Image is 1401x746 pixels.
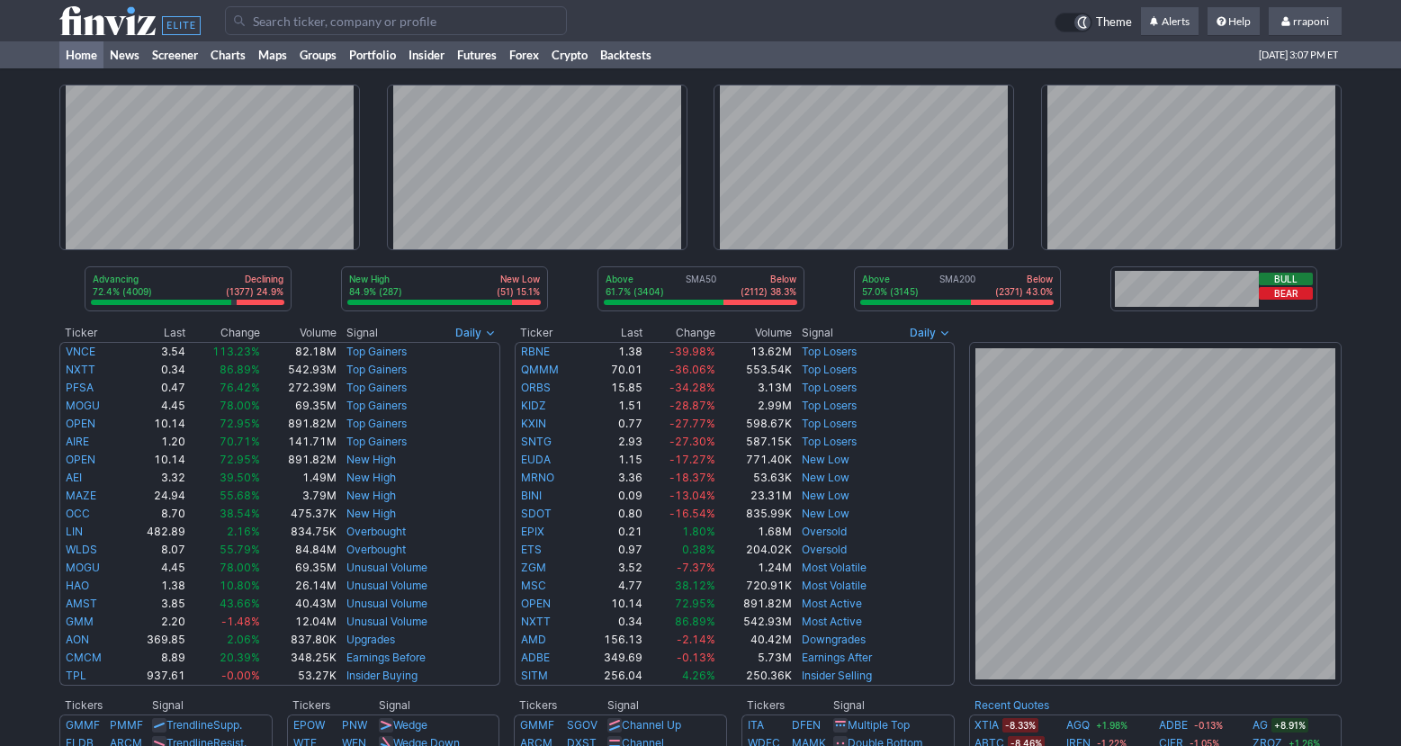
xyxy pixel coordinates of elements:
[802,381,857,394] a: Top Losers
[521,543,542,556] a: ETS
[716,433,793,451] td: 587.15K
[166,718,213,732] span: Trendline
[125,505,186,523] td: 8.70
[862,285,919,298] p: 57.0% (3145)
[346,435,407,448] a: Top Gainers
[582,469,643,487] td: 3.36
[346,453,396,466] a: New High
[93,285,152,298] p: 72.4% (4009)
[346,489,396,502] a: New High
[521,669,548,682] a: SITM
[521,597,551,610] a: OPEN
[1208,7,1260,36] a: Help
[905,324,955,342] button: Signals interval
[716,324,793,342] th: Volume
[682,525,715,538] span: 1.80%
[125,613,186,631] td: 2.20
[606,273,664,285] p: Above
[521,417,546,430] a: KXIN
[125,379,186,397] td: 0.47
[346,579,427,592] a: Unusual Volume
[669,345,715,358] span: -39.98%
[1066,716,1090,734] a: AGQ
[346,381,407,394] a: Top Gainers
[582,541,643,559] td: 0.97
[669,471,715,484] span: -18.37%
[346,507,396,520] a: New High
[220,453,260,466] span: 72.95%
[520,718,554,732] a: GMMF
[792,718,821,732] a: DFEN
[669,507,715,520] span: -16.54%
[220,363,260,376] span: 86.89%
[545,41,594,68] a: Crypto
[582,379,643,397] td: 15.85
[261,541,337,559] td: 84.84M
[166,718,242,732] a: TrendlineSupp.
[378,697,499,715] th: Signal
[582,397,643,415] td: 1.51
[220,435,260,448] span: 70.71%
[802,543,847,556] a: Oversold
[66,597,97,610] a: AMST
[515,324,583,342] th: Ticker
[848,718,910,732] a: Multiple Top
[66,489,96,502] a: MAZE
[66,543,97,556] a: WLDS
[261,649,337,667] td: 348.25K
[125,577,186,595] td: 1.38
[66,435,89,448] a: AIRE
[110,718,143,732] a: PMMF
[995,285,1053,298] p: (2371) 43.0%
[521,561,546,574] a: ZGM
[582,631,643,649] td: 156.13
[393,718,427,732] a: Wedge
[716,505,793,523] td: 835.99K
[287,697,378,715] th: Tickers
[832,697,955,715] th: Signal
[675,615,715,628] span: 86.89%
[582,577,643,595] td: 4.77
[220,561,260,574] span: 78.00%
[1191,718,1226,733] span: -0.13%
[741,273,796,285] p: Below
[716,487,793,505] td: 23.31M
[675,597,715,610] span: 72.95%
[802,435,857,448] a: Top Losers
[1159,716,1188,734] a: ADBE
[66,651,102,664] a: CMCM
[521,471,554,484] a: MRNO
[716,361,793,379] td: 553.54K
[716,342,793,361] td: 13.62M
[220,507,260,520] span: 38.54%
[682,669,715,682] span: 4.26%
[261,361,337,379] td: 542.93M
[261,595,337,613] td: 40.43M
[103,41,146,68] a: News
[66,669,86,682] a: TPL
[59,697,151,715] th: Tickers
[802,399,857,412] a: Top Losers
[716,469,793,487] td: 53.63K
[503,41,545,68] a: Forex
[66,381,94,394] a: PFSA
[669,381,715,394] span: -34.28%
[802,363,857,376] a: Top Losers
[582,361,643,379] td: 70.01
[1259,41,1338,68] span: [DATE] 3:07 PM ET
[66,525,83,538] a: LIN
[682,543,715,556] span: 0.38%
[643,324,715,342] th: Change
[862,273,919,285] p: Above
[521,633,546,646] a: AMD
[802,561,867,574] a: Most Volatile
[716,595,793,613] td: 891.82M
[582,613,643,631] td: 0.34
[346,363,407,376] a: Top Gainers
[582,667,643,686] td: 256.04
[66,453,95,466] a: OPEN
[741,697,832,715] th: Tickers
[261,613,337,631] td: 12.04M
[93,273,152,285] p: Advancing
[343,41,402,68] a: Portfolio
